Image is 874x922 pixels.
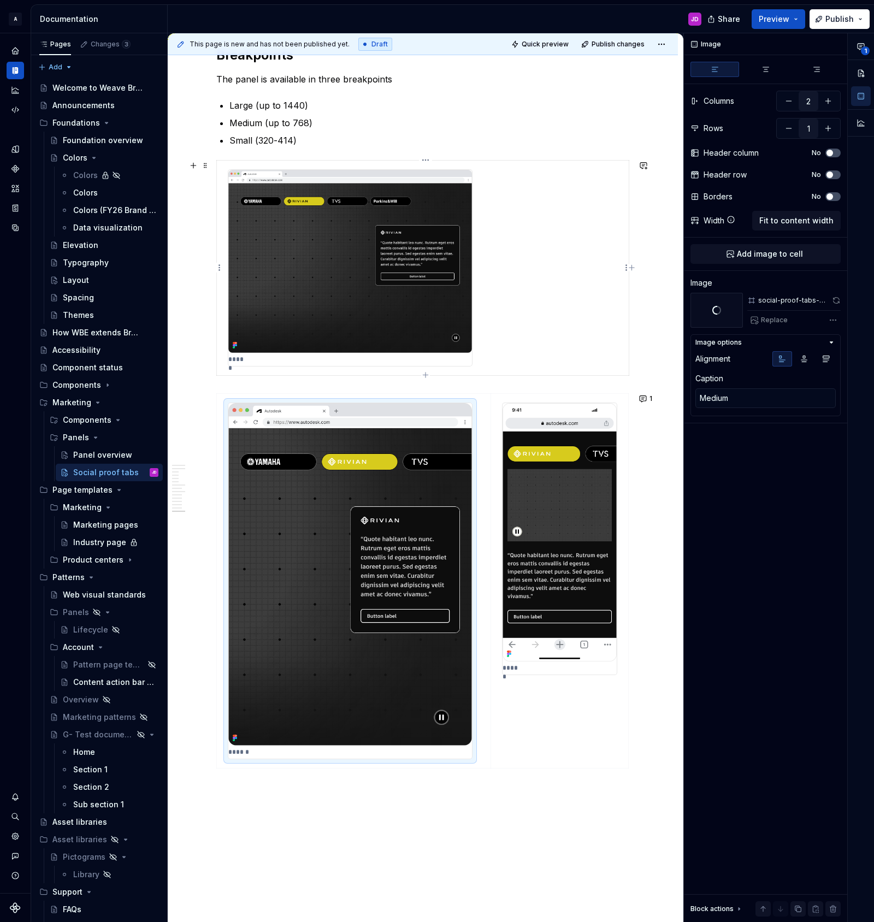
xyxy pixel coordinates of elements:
[229,116,629,129] p: Medium (up to 768)
[152,467,156,478] div: JD
[690,901,743,917] div: Block actions
[695,388,836,408] textarea: Medium
[52,817,107,828] div: Asset libraries
[690,277,712,288] div: Image
[522,40,569,49] span: Quick preview
[812,192,821,201] label: No
[122,40,131,49] span: 3
[228,403,472,746] img: 0b0788e2-0626-4988-ab69-487fc927b729.png
[695,338,836,347] button: Image options
[73,677,156,688] div: Content action bar pattern
[7,180,24,197] div: Assets
[35,831,163,848] div: Asset libraries
[7,101,24,119] a: Code automation
[63,502,102,513] div: Marketing
[752,211,841,230] button: Fit to content width
[73,624,108,635] div: Lifecycle
[56,219,163,237] a: Data visualization
[7,140,24,158] div: Design tokens
[56,866,163,883] a: Library
[704,169,747,180] div: Header row
[7,828,24,845] a: Settings
[63,257,109,268] div: Typography
[45,254,163,271] a: Typography
[63,694,99,705] div: Overview
[52,572,85,583] div: Patterns
[63,432,89,443] div: Panels
[812,149,821,157] label: No
[704,123,723,134] div: Rows
[73,205,156,216] div: Colors (FY26 Brand refresh)
[508,37,574,52] button: Quick preview
[63,712,136,723] div: Marketing patterns
[649,394,652,403] span: 1
[52,397,91,408] div: Marketing
[52,100,115,111] div: Announcements
[7,788,24,806] button: Notifications
[7,219,24,237] a: Data sources
[7,847,24,865] div: Contact support
[56,673,163,691] a: Content action bar pattern
[73,799,124,810] div: Sub section 1
[73,782,109,793] div: Section 2
[2,7,28,31] button: A
[371,40,388,49] span: Draft
[229,134,629,147] p: Small (320-414)
[190,40,350,49] span: This page is new and has not been published yet.
[73,869,99,880] div: Library
[45,639,163,656] div: Account
[10,902,21,913] svg: Supernova Logo
[35,481,163,499] div: Page templates
[45,271,163,289] a: Layout
[63,607,89,618] div: Panels
[578,37,649,52] button: Publish changes
[56,446,163,464] a: Panel overview
[35,114,163,132] div: Foundations
[56,656,163,673] a: Pattern page template
[45,604,163,621] div: Panels
[45,551,163,569] div: Product centers
[45,411,163,429] div: Components
[7,199,24,217] div: Storybook stories
[63,554,123,565] div: Product centers
[52,886,82,897] div: Support
[216,46,629,64] h2: Breakpoints
[695,373,723,384] div: Caption
[695,353,730,364] div: Alignment
[45,132,163,149] a: Foundation overview
[63,852,105,862] div: Pictograms
[45,901,163,918] a: FAQs
[35,813,163,831] a: Asset libraries
[35,394,163,411] div: Marketing
[56,516,163,534] a: Marketing pages
[73,747,95,758] div: Home
[56,202,163,219] a: Colors (FY26 Brand refresh)
[35,324,163,341] a: How WBE extends Brand
[63,275,89,286] div: Layout
[690,905,734,913] div: Block actions
[7,42,24,60] div: Home
[229,99,629,112] p: Large (up to 1440)
[35,376,163,394] div: Components
[52,327,143,338] div: How WBE extends Brand
[63,904,81,915] div: FAQs
[45,289,163,306] a: Spacing
[9,13,22,26] div: A
[691,15,699,23] div: JD
[63,135,143,146] div: Foundation overview
[759,14,789,25] span: Preview
[7,160,24,178] a: Components
[7,81,24,99] div: Analytics
[702,9,747,29] button: Share
[49,63,62,72] span: Add
[73,222,143,233] div: Data visualization
[35,341,163,359] a: Accessibility
[45,586,163,604] a: Web visual standards
[73,467,139,478] div: Social proof tabs
[45,237,163,254] a: Elevation
[56,167,163,184] a: Colors
[56,778,163,796] a: Section 2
